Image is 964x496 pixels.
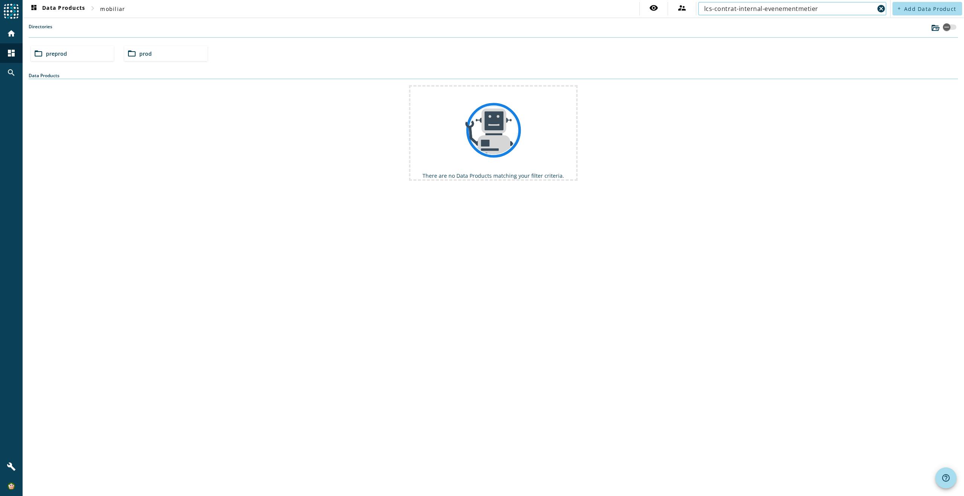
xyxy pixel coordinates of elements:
mat-icon: dashboard [29,4,38,13]
button: Clear [876,3,886,14]
mat-icon: folder_open [127,49,136,58]
mat-icon: dashboard [7,49,16,58]
img: spoud-logo.svg [4,4,19,19]
input: Search (% or * for wildcards) [704,4,874,13]
span: mobiliar [100,5,125,12]
mat-icon: search [7,68,16,77]
mat-icon: supervisor_account [677,3,686,12]
mat-icon: add [897,6,901,11]
button: Data Products [26,2,88,15]
mat-icon: cancel [877,4,886,13]
mat-icon: folder_open [34,49,43,58]
label: Directories [29,23,52,37]
mat-icon: build [7,462,16,471]
button: mobiliar [97,2,128,15]
mat-icon: home [7,29,16,38]
img: df3a2c00d7f1025ea8f91671640e3a84 [8,482,15,490]
div: Data Products [29,72,958,79]
div: There are no Data Products matching your filter criteria. [410,172,576,179]
span: preprod [46,50,67,57]
span: Add Data Product [904,5,956,12]
span: prod [139,50,152,57]
mat-icon: visibility [649,3,658,12]
mat-icon: chevron_right [88,4,97,13]
mat-icon: help_outline [941,473,950,482]
span: Data Products [29,4,85,13]
img: robot-logo [410,87,576,172]
button: Add Data Product [892,2,962,15]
